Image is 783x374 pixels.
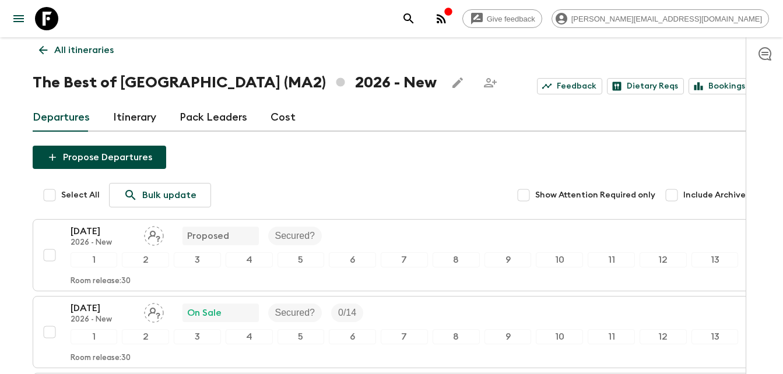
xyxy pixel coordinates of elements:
[484,329,532,344] div: 9
[588,329,635,344] div: 11
[71,224,135,238] p: [DATE]
[331,304,363,322] div: Trip Fill
[142,188,196,202] p: Bulk update
[479,71,502,94] span: Share this itinerary
[7,7,30,30] button: menu
[71,252,118,267] div: 1
[329,252,376,267] div: 6
[433,329,480,344] div: 8
[329,329,376,344] div: 6
[109,183,211,207] a: Bulk update
[381,329,428,344] div: 7
[54,43,114,57] p: All itineraries
[691,252,739,267] div: 13
[484,252,532,267] div: 9
[33,219,751,291] button: [DATE]2026 - NewAssign pack leaderProposedSecured?12345678910111213Room release:30
[71,238,135,248] p: 2026 - New
[691,329,739,344] div: 13
[174,252,221,267] div: 3
[552,9,769,28] div: [PERSON_NAME][EMAIL_ADDRESS][DOMAIN_NAME]
[33,104,90,132] a: Departures
[397,7,420,30] button: search adventures
[381,252,428,267] div: 7
[187,229,229,243] p: Proposed
[462,9,542,28] a: Give feedback
[268,227,322,245] div: Secured?
[607,78,684,94] a: Dietary Reqs
[535,189,655,201] span: Show Attention Required only
[122,252,169,267] div: 2
[113,104,156,132] a: Itinerary
[187,306,222,320] p: On Sale
[640,329,687,344] div: 12
[71,301,135,315] p: [DATE]
[71,354,131,363] p: Room release: 30
[33,38,120,62] a: All itineraries
[640,252,687,267] div: 12
[71,329,118,344] div: 1
[689,78,751,94] a: Bookings
[446,71,469,94] button: Edit this itinerary
[588,252,635,267] div: 11
[268,304,322,322] div: Secured?
[275,306,315,320] p: Secured?
[278,329,325,344] div: 5
[226,329,273,344] div: 4
[338,306,356,320] p: 0 / 14
[683,189,751,201] span: Include Archived
[537,78,602,94] a: Feedback
[271,104,296,132] a: Cost
[180,104,247,132] a: Pack Leaders
[71,277,131,286] p: Room release: 30
[61,189,100,201] span: Select All
[433,252,480,267] div: 8
[33,296,751,368] button: [DATE]2026 - NewAssign pack leaderOn SaleSecured?Trip Fill12345678910111213Room release:30
[144,230,164,239] span: Assign pack leader
[536,329,583,344] div: 10
[122,329,169,344] div: 2
[565,15,768,23] span: [PERSON_NAME][EMAIL_ADDRESS][DOMAIN_NAME]
[536,252,583,267] div: 10
[144,306,164,316] span: Assign pack leader
[71,315,135,324] p: 2026 - New
[480,15,542,23] span: Give feedback
[278,252,325,267] div: 5
[226,252,273,267] div: 4
[33,146,166,169] button: Propose Departures
[33,71,437,94] h1: The Best of [GEOGRAPHIC_DATA] (MA2) 2026 - New
[174,329,221,344] div: 3
[275,229,315,243] p: Secured?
